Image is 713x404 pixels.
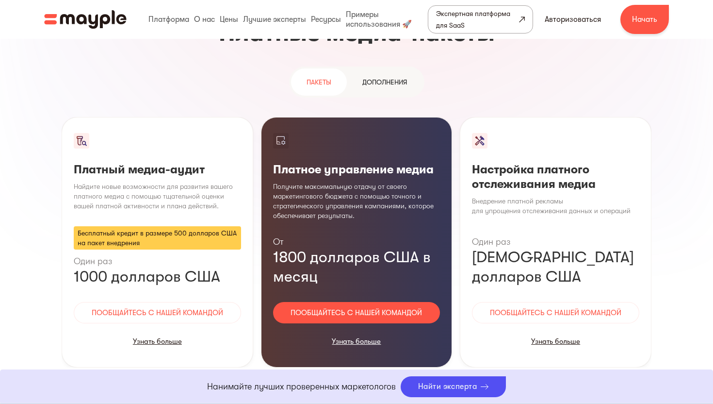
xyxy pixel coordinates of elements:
iframe: Виджет чата [558,299,713,404]
font: Узнать больше [332,337,381,346]
font: Настройка платного отслеживания медиа [472,163,596,191]
font: Найдите новые возможности для развития вашего платного медиа с помощью тщательной оценки вашей пл... [74,183,233,210]
font: Получите максимальную отдачу от своего маркетингового бюджета с помощью точного и стратегического... [273,183,434,219]
div: Лучшие эксперты [241,4,308,35]
font: для упрощения отслеживания данных и операций [472,207,631,215]
font: ПАКЕТЫ [307,78,331,86]
font: Один раз [74,256,112,266]
a: Пообщайтесь с нашей командой [74,302,241,323]
font: Пообщайтесь с нашей командой [92,308,223,317]
font: Пообщайтесь с нашей командой [490,308,621,317]
font: Авторизоваться [545,15,601,24]
font: Бесплатный кредит в размере 500 долларов США на пакет внедрения [78,229,237,247]
font: Один раз [472,237,510,247]
font: Платный медиа-аудит [74,163,205,176]
font: Внедрение платной рекламы [472,197,563,205]
font: Дополнения [362,78,407,86]
font: Узнать больше [531,337,580,346]
a: Пообщайтесь с нашей командой [273,302,440,323]
img: Логотип Мейпл [44,10,127,29]
font: 1800 долларов США в месяц [273,248,431,286]
div: Цены [217,4,241,35]
font: Нанимайте лучших проверенных маркетологов [207,382,396,391]
a: Авторизоваться [533,8,613,31]
font: Экспертная платформа для SaaS [436,10,510,29]
a: Начать [620,5,669,34]
font: Платное управление медиа [273,163,434,176]
a: дом [44,10,127,29]
font: Начать [632,15,657,24]
font: 1000 долларов США [74,268,220,286]
font: От [273,237,284,247]
a: Экспертная платформа для SaaS [428,5,533,34]
font: Платные медиа-пакеты [219,20,495,47]
div: О нас [192,4,217,35]
font: Узнать больше [133,337,182,346]
font: [DEMOGRAPHIC_DATA] долларов США [472,248,634,286]
font: Пообщайтесь с нашей командой [291,308,422,317]
div: Ресурсы [308,4,343,35]
div: Платформа [146,4,192,35]
a: Пообщайтесь с нашей командой [472,302,639,323]
font: Найти эксперта [418,382,477,391]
